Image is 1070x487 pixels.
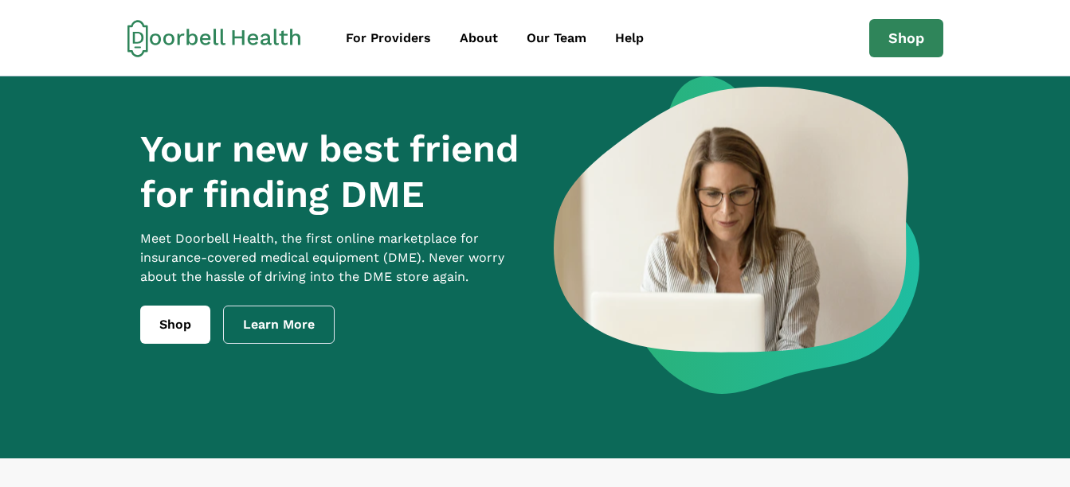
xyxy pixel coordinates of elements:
div: For Providers [346,29,431,48]
a: Shop [869,19,943,57]
a: Shop [140,306,210,344]
div: About [460,29,498,48]
div: Our Team [527,29,586,48]
p: Meet Doorbell Health, the first online marketplace for insurance-covered medical equipment (DME).... [140,229,527,286]
a: For Providers [333,22,444,54]
img: a woman looking at a computer [554,76,919,394]
div: Help [615,29,644,48]
h1: Your new best friend for finding DME [140,127,527,216]
a: Help [602,22,657,54]
a: About [447,22,511,54]
a: Learn More [223,306,335,344]
a: Our Team [514,22,599,54]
